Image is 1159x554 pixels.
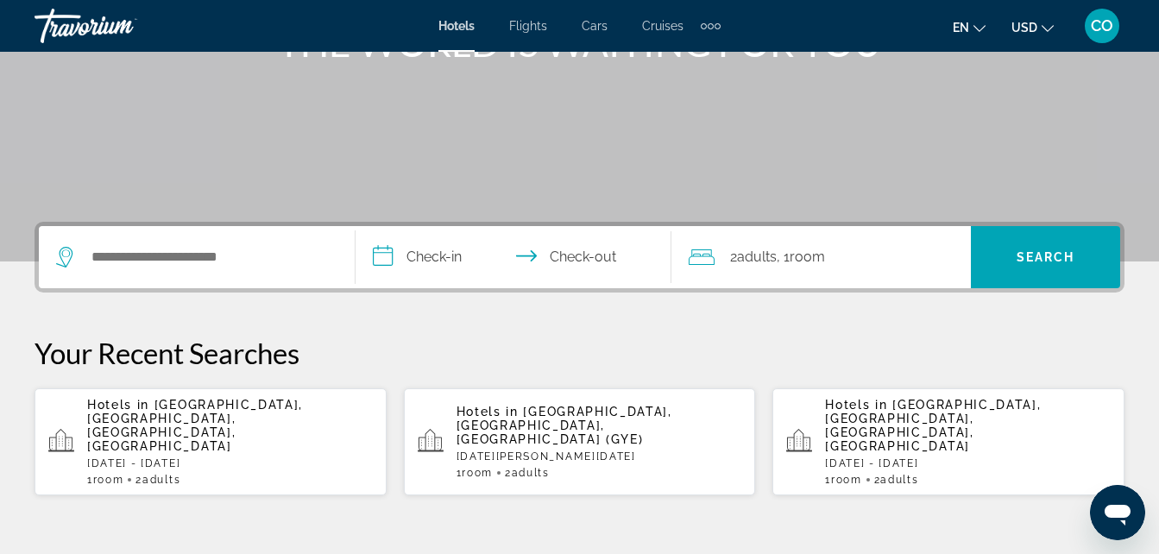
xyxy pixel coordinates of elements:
span: CO [1091,17,1113,35]
p: Your Recent Searches [35,336,1124,370]
button: Hotels in [GEOGRAPHIC_DATA], [GEOGRAPHIC_DATA], [GEOGRAPHIC_DATA], [GEOGRAPHIC_DATA][DATE] - [DAT... [35,387,387,496]
a: Travorium [35,3,207,48]
a: Flights [509,19,547,33]
p: [DATE] - [DATE] [87,457,373,469]
p: [DATE] - [DATE] [825,457,1111,469]
span: Room [462,467,493,479]
button: Change language [953,15,986,40]
p: [DATE][PERSON_NAME][DATE] [457,450,742,463]
span: Room [831,474,862,486]
button: Change currency [1011,15,1054,40]
span: 2 [505,467,550,479]
button: Hotels in [GEOGRAPHIC_DATA], [GEOGRAPHIC_DATA], [GEOGRAPHIC_DATA], [GEOGRAPHIC_DATA][DATE] - [DAT... [772,387,1124,496]
span: 2 [135,474,180,486]
span: USD [1011,21,1037,35]
span: Hotels in [825,398,887,412]
button: Extra navigation items [701,12,721,40]
button: Search [971,226,1120,288]
a: Hotels [438,19,475,33]
span: Adults [737,249,777,265]
button: Select check in and out date [356,226,672,288]
span: 2 [874,474,919,486]
span: Adults [880,474,918,486]
input: Search hotel destination [90,244,329,270]
span: 1 [457,467,493,479]
span: Room [93,474,124,486]
span: Search [1017,250,1075,264]
span: [GEOGRAPHIC_DATA], [GEOGRAPHIC_DATA], [GEOGRAPHIC_DATA] (GYE) [457,405,672,446]
span: Hotels in [457,405,519,419]
iframe: Botón para iniciar la ventana de mensajería [1090,485,1145,540]
span: 2 [730,245,777,269]
a: Cars [582,19,608,33]
button: Travelers: 2 adults, 0 children [671,226,971,288]
span: 1 [825,474,861,486]
span: [GEOGRAPHIC_DATA], [GEOGRAPHIC_DATA], [GEOGRAPHIC_DATA], [GEOGRAPHIC_DATA] [825,398,1041,453]
button: Hotels in [GEOGRAPHIC_DATA], [GEOGRAPHIC_DATA], [GEOGRAPHIC_DATA] (GYE)[DATE][PERSON_NAME][DATE]1... [404,387,756,496]
span: Room [790,249,825,265]
span: , 1 [777,245,825,269]
a: Cruises [642,19,683,33]
span: Hotels in [87,398,149,412]
span: [GEOGRAPHIC_DATA], [GEOGRAPHIC_DATA], [GEOGRAPHIC_DATA], [GEOGRAPHIC_DATA] [87,398,303,453]
span: Adults [512,467,550,479]
span: en [953,21,969,35]
div: Search widget [39,226,1120,288]
span: Adults [142,474,180,486]
button: User Menu [1080,8,1124,44]
span: 1 [87,474,123,486]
